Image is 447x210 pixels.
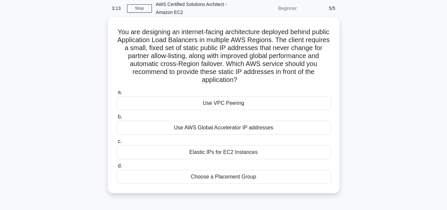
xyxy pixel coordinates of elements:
div: Use AWS Global Accelerator IP addresses [116,121,331,135]
div: 3:13 [108,2,127,15]
span: b. [118,114,122,119]
span: d. [118,163,122,169]
div: Use VPC Peering [116,96,331,110]
div: Elastic IPs for EC2 Instances [116,145,331,159]
div: Beginner [243,2,301,15]
a: Stop [127,4,152,13]
h5: You are designing an internet-facing architecture deployed behind public Application Load Balance... [116,28,332,84]
span: c. [118,138,122,144]
span: a. [118,89,122,95]
div: Choose a Placement Group [116,170,331,184]
div: 5/5 [301,2,339,15]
